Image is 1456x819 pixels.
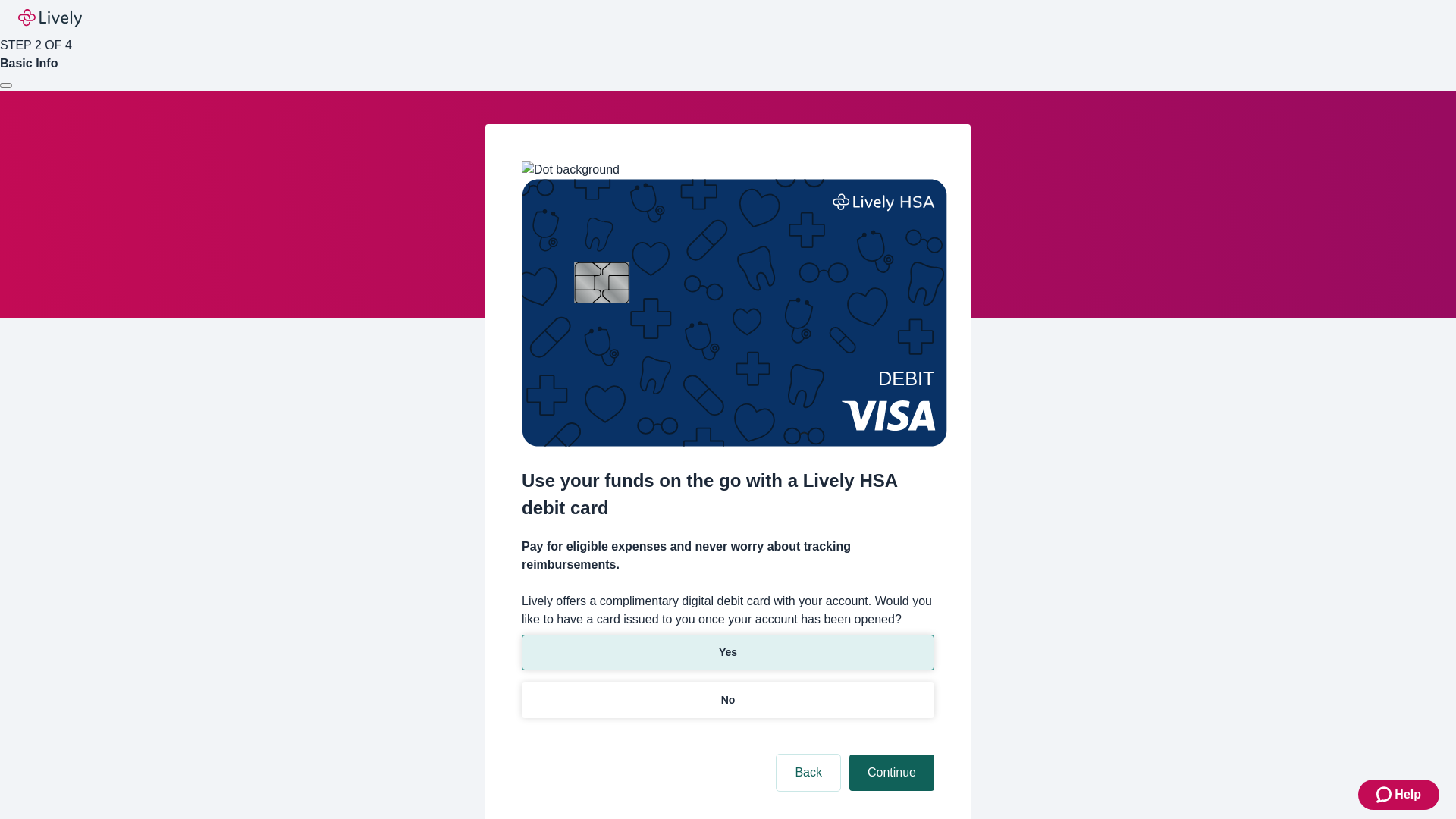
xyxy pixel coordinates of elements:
[18,9,82,27] img: Lively
[1395,786,1421,804] span: Help
[719,645,737,661] p: Yes
[721,692,736,708] p: No
[1376,786,1395,804] svg: Zendesk support icon
[522,592,934,629] label: Lively offers a complimentary digital debit card with your account. Would you like to have a card...
[522,538,934,574] h4: Pay for eligible expenses and never worry about tracking reimbursements.
[1358,780,1439,810] button: Zendesk support iconHelp
[522,635,934,670] button: Yes
[522,467,934,522] h2: Use your funds on the go with a Lively HSA debit card
[522,179,947,447] img: Debit card
[522,682,934,718] button: No
[849,755,934,791] button: Continue
[522,161,620,179] img: Dot background
[777,755,840,791] button: Back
